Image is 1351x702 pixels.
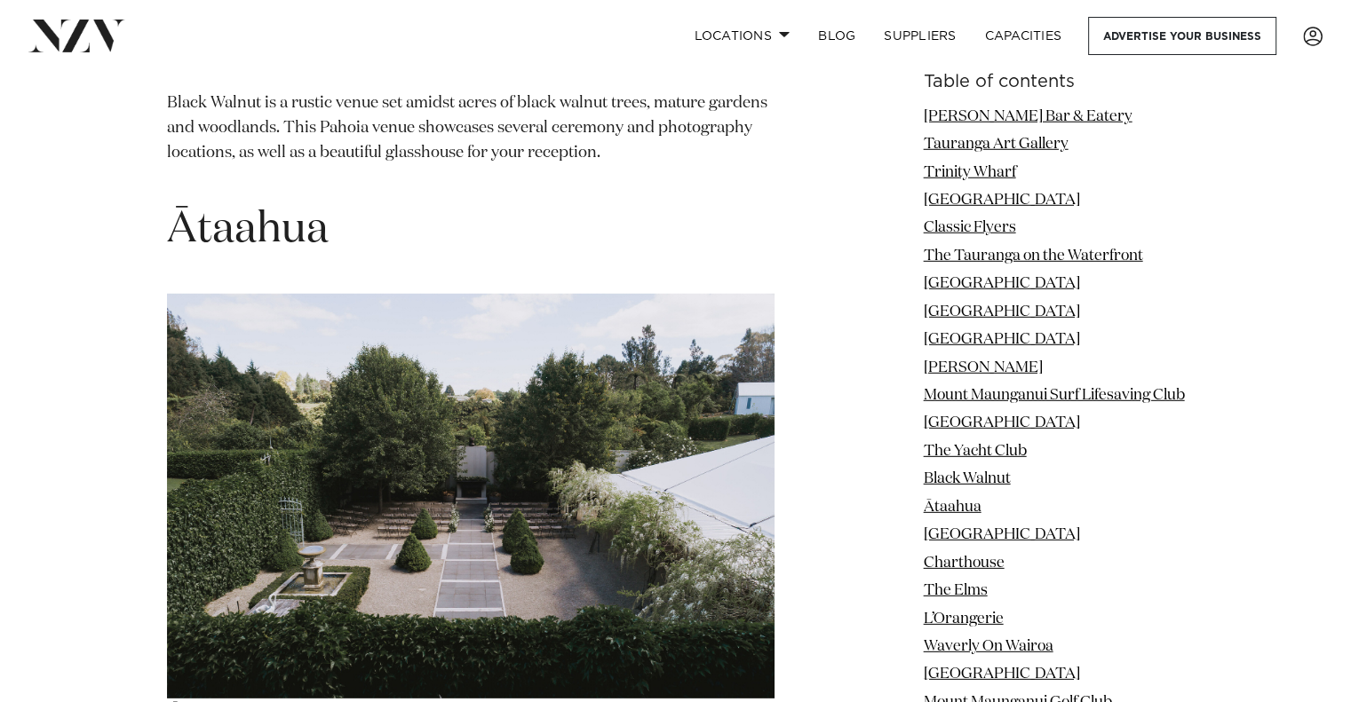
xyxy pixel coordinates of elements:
a: BLOG [804,17,870,55]
a: The Elms [924,582,988,597]
a: Black Walnut [924,471,1011,486]
h1: Ātaahua [167,202,775,258]
a: [GEOGRAPHIC_DATA] [924,276,1080,291]
section: Black Walnut is a rustic venue set amidst acres of black walnut trees, mature gardens and woodlan... [167,91,775,190]
a: SUPPLIERS [870,17,970,55]
a: [GEOGRAPHIC_DATA] [924,332,1080,347]
a: [GEOGRAPHIC_DATA] [924,304,1080,319]
h6: Table of contents [924,72,1185,91]
a: L’Orangerie [924,611,1004,626]
a: [GEOGRAPHIC_DATA] [924,667,1080,682]
a: [PERSON_NAME] [924,359,1043,375]
a: [PERSON_NAME] Bar & Eatery [924,108,1132,123]
a: Ātaahua [924,499,981,514]
a: Mount Maunganui Surf Lifesaving Club [924,387,1185,402]
a: Trinity Wharf [924,164,1016,179]
img: nzv-logo.png [28,20,125,51]
a: Locations [679,17,804,55]
a: Tauranga Art Gallery [924,136,1069,151]
a: Charthouse [924,555,1005,570]
a: Waverly On Wairoa [924,638,1053,653]
a: Classic Flyers [924,220,1016,235]
a: The Tauranga on the Waterfront [924,248,1143,263]
a: [GEOGRAPHIC_DATA] [924,527,1080,542]
a: The Yacht Club [924,443,1027,458]
a: Advertise your business [1088,17,1276,55]
a: [GEOGRAPHIC_DATA] [924,415,1080,430]
a: Capacities [971,17,1077,55]
a: [GEOGRAPHIC_DATA] [924,192,1080,207]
